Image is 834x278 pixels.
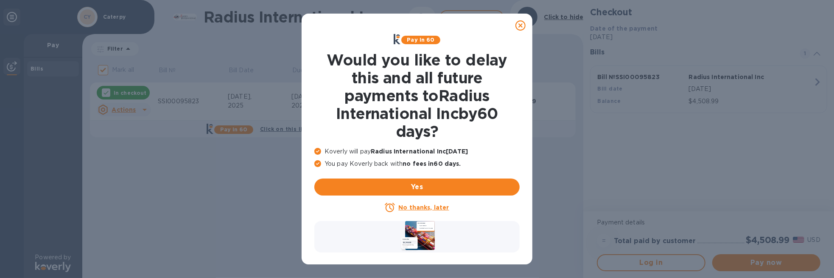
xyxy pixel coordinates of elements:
b: no fees in 60 days . [403,160,461,167]
u: No thanks, later [398,204,449,211]
p: Koverly will pay [314,147,520,156]
b: Radius International Inc [DATE] [371,148,468,155]
button: Yes [314,179,520,196]
h1: Would you like to delay this and all future payments to Radius International Inc by 60 days ? [314,51,520,140]
span: Yes [321,182,513,192]
p: You pay Koverly back with [314,159,520,168]
b: Pay in 60 [407,37,434,43]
